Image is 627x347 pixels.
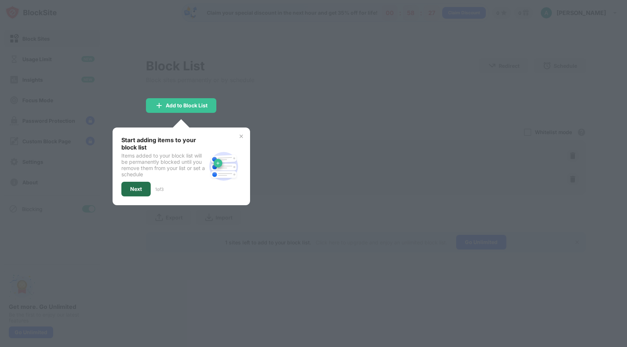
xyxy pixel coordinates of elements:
div: Next [130,186,142,192]
img: x-button.svg [238,133,244,139]
img: block-site.svg [206,149,241,184]
div: Start adding items to your block list [121,136,206,151]
div: Items added to your block list will be permanently blocked until you remove them from your list o... [121,152,206,177]
div: Add to Block List [166,103,208,108]
div: 1 of 3 [155,187,164,192]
